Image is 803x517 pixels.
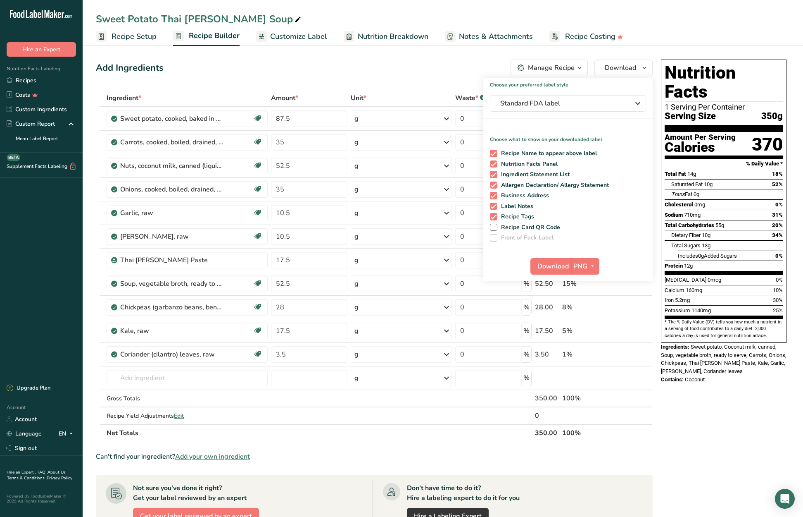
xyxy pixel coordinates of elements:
[354,232,359,242] div: g
[549,27,623,46] a: Recipe Costing
[665,319,783,339] section: * The % Daily Value (DV) tells you how much a nutrient in a serving of food contributes to a dail...
[691,307,711,314] span: 1140mg
[497,192,549,199] span: Business Address
[665,171,686,177] span: Total Fat
[59,429,76,439] div: EN
[497,224,561,231] span: Recipe Card QR Code
[407,483,520,503] div: Don't have time to do it? Hire a labeling expert to do it for you
[354,161,359,171] div: g
[120,255,223,265] div: Thai [PERSON_NAME] Paste
[665,277,706,283] span: [MEDICAL_DATA]
[761,111,783,122] span: 350g
[665,201,693,208] span: Cholesterol
[354,137,359,147] div: g
[671,242,701,249] span: Total Sugars
[173,26,240,46] a: Recipe Builder
[120,184,223,194] div: Onions, cooked, boiled, drained, with salt
[772,171,783,177] span: 18%
[698,253,704,259] span: 0g
[271,93,298,103] span: Amount
[702,232,710,238] span: 10g
[775,489,795,509] div: Open Intercom Messenger
[775,201,783,208] span: 0%
[684,212,701,218] span: 710mg
[773,287,783,293] span: 10%
[455,93,485,103] div: Waste
[107,412,268,420] div: Recipe Yield Adjustments
[684,263,693,269] span: 12g
[47,475,72,481] a: Privacy Policy
[354,208,359,218] div: g
[686,287,702,293] span: 160mg
[694,191,699,197] span: 0g
[605,63,636,73] span: Download
[354,255,359,265] div: g
[483,129,653,143] p: Choose what to show on your downloaded label
[528,63,575,73] div: Manage Recipe
[497,234,554,242] span: Front of Pack Label
[671,191,692,197] span: Fat
[120,232,223,242] div: [PERSON_NAME], raw
[573,261,587,271] span: PNG
[665,134,736,141] div: Amount Per Serving
[497,150,597,157] span: Recipe Name to appear above label
[96,452,653,462] div: Can't find your ingredient?
[96,61,164,75] div: Add Ingredients
[665,287,684,293] span: Calcium
[490,95,646,112] button: Standard FDA label
[354,114,359,124] div: g
[354,326,359,336] div: g
[497,171,570,178] span: Ingredient Statement List
[7,494,76,504] div: Powered By FoodLabelMaker © 2025 All Rights Reserved
[511,60,588,76] button: Manage Recipe
[562,393,613,403] div: 100%
[665,159,783,169] section: % Daily Value *
[678,253,737,259] span: Includes Added Sugars
[537,261,569,271] span: Download
[773,297,783,303] span: 30%
[351,93,366,103] span: Unit
[120,137,223,147] div: Carrots, cooked, boiled, drained, without salt
[459,31,533,42] span: Notes & Attachments
[702,242,710,249] span: 13g
[594,60,653,76] button: Download
[694,201,705,208] span: 0mg
[354,373,359,383] div: g
[354,302,359,312] div: g
[497,160,558,168] span: Nutrition Facts Panel
[7,42,76,57] button: Hire an Expert
[685,376,705,383] span: Coconut
[565,31,615,42] span: Recipe Costing
[354,184,359,194] div: g
[665,141,736,153] div: Calories
[675,297,690,303] span: 5.2mg
[776,277,783,283] span: 0%
[189,30,240,41] span: Recipe Builder
[107,370,268,386] input: Add Ingredient
[354,279,359,289] div: g
[120,302,223,312] div: Chickpeas (garbanzo beans, bengal gram), mature seeds, raw
[120,208,223,218] div: Garlic, raw
[7,154,20,161] div: BETA
[661,344,689,350] span: Ingredients:
[497,203,534,210] span: Label Notes
[665,263,683,269] span: Protein
[562,349,613,359] div: 1%
[120,114,223,124] div: Sweet potato, cooked, baked in skin, flesh, without salt
[665,222,714,228] span: Total Carbohydrates
[96,27,157,46] a: Recipe Setup
[175,452,250,462] span: Add your own ingredient
[133,483,247,503] div: Not sure you've done it right? Get your label reviewed by an expert
[752,134,783,156] div: 370
[665,63,783,101] h1: Nutrition Facts
[497,213,535,220] span: Recipe Tags
[270,31,327,42] span: Customize Label
[344,27,428,46] a: Nutrition Breakdown
[38,469,48,475] a: FAQ .
[107,394,268,403] div: Gross Totals
[665,111,716,122] span: Serving Size
[105,424,533,441] th: Net Totals
[358,31,428,42] span: Nutrition Breakdown
[665,307,690,314] span: Potassium
[120,349,223,359] div: Coriander (cilantro) leaves, raw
